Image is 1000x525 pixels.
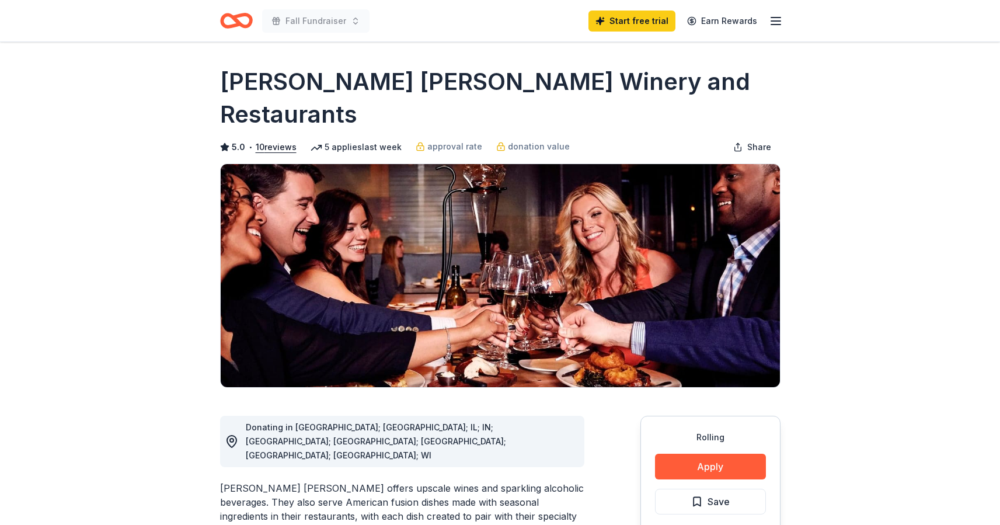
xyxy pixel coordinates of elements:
[724,135,781,159] button: Share
[655,454,766,479] button: Apply
[262,9,370,33] button: Fall Fundraiser
[246,422,506,460] span: Donating in [GEOGRAPHIC_DATA]; [GEOGRAPHIC_DATA]; IL; IN; [GEOGRAPHIC_DATA]; [GEOGRAPHIC_DATA]; [...
[416,140,482,154] a: approval rate
[655,489,766,514] button: Save
[508,140,570,154] span: donation value
[427,140,482,154] span: approval rate
[220,65,781,131] h1: [PERSON_NAME] [PERSON_NAME] Winery and Restaurants
[285,14,346,28] span: Fall Fundraiser
[655,430,766,444] div: Rolling
[588,11,675,32] a: Start free trial
[232,140,245,154] span: 5.0
[708,494,730,509] span: Save
[256,140,297,154] button: 10reviews
[248,142,252,152] span: •
[221,164,780,387] img: Image for Cooper's Hawk Winery and Restaurants
[496,140,570,154] a: donation value
[220,7,253,34] a: Home
[311,140,402,154] div: 5 applies last week
[680,11,764,32] a: Earn Rewards
[747,140,771,154] span: Share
